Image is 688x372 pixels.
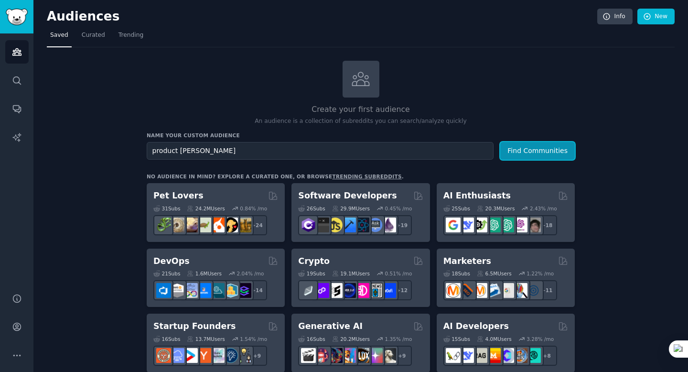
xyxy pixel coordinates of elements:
[392,280,412,300] div: + 12
[443,320,509,332] h2: AI Developers
[223,218,238,232] img: PetAdvice
[153,336,180,342] div: 16 Sub s
[147,132,575,139] h3: Name your custom audience
[223,283,238,298] img: aws_cdk
[381,218,396,232] img: elixir
[314,218,329,232] img: software
[477,270,512,277] div: 6.5M Users
[314,348,329,363] img: dalle2
[385,270,412,277] div: 0.51 % /mo
[385,205,412,212] div: 0.45 % /mo
[187,270,222,277] div: 1.6M Users
[247,280,267,300] div: + 14
[301,348,316,363] img: aivideo
[459,348,474,363] img: DeepSeek
[473,348,487,363] img: Rag
[381,283,396,298] img: defi_
[446,218,461,232] img: GoogleGeminiAI
[156,283,171,298] img: azuredevops
[459,283,474,298] img: bigseo
[332,270,370,277] div: 19.1M Users
[147,173,404,180] div: No audience in mind? Explore a curated one, or browse .
[443,255,491,267] h2: Marketers
[314,283,329,298] img: 0xPolygon
[368,283,383,298] img: CryptoNews
[153,320,236,332] h2: Startup Founders
[196,218,211,232] img: turtle
[156,348,171,363] img: EntrepreneurRideAlong
[196,348,211,363] img: ycombinator
[298,336,325,342] div: 16 Sub s
[381,348,396,363] img: DreamBooth
[368,218,383,232] img: AskComputerScience
[477,336,512,342] div: 4.0M Users
[147,142,494,160] input: Pick a short name, like "Digital Marketers" or "Movie-Goers"
[301,218,316,232] img: csharp
[240,205,267,212] div: 0.84 % /mo
[115,28,147,47] a: Trending
[156,218,171,232] img: herpetology
[236,348,251,363] img: growmybusiness
[486,348,501,363] img: MistralAI
[392,346,412,366] div: + 9
[147,104,575,116] h2: Create your first audience
[341,283,356,298] img: web3
[459,218,474,232] img: DeepSeek
[153,205,180,212] div: 31 Sub s
[118,31,143,40] span: Trending
[355,218,369,232] img: reactnative
[47,9,597,24] h2: Audiences
[328,348,343,363] img: deepdream
[247,215,267,235] div: + 24
[477,205,515,212] div: 20.3M Users
[147,117,575,126] p: An audience is a collection of subreddits you can search/analyze quickly
[637,9,675,25] a: New
[298,190,397,202] h2: Software Developers
[513,218,527,232] img: OpenAIDev
[210,283,225,298] img: platformengineering
[240,336,267,342] div: 1.54 % /mo
[82,31,105,40] span: Curated
[368,348,383,363] img: starryai
[446,283,461,298] img: content_marketing
[187,205,225,212] div: 24.2M Users
[446,348,461,363] img: LangChain
[527,336,554,342] div: 3.28 % /mo
[473,218,487,232] img: AItoolsCatalog
[332,174,401,179] a: trending subreddits
[332,336,370,342] div: 20.2M Users
[537,346,557,366] div: + 8
[355,348,369,363] img: FluxAI
[526,218,541,232] img: ArtificalIntelligence
[153,190,204,202] h2: Pet Lovers
[236,283,251,298] img: PlatformEngineers
[392,215,412,235] div: + 19
[236,218,251,232] img: dogbreed
[183,283,198,298] img: Docker_DevOps
[332,205,370,212] div: 29.9M Users
[328,218,343,232] img: learnjavascript
[443,270,470,277] div: 18 Sub s
[78,28,108,47] a: Curated
[187,336,225,342] div: 13.7M Users
[153,270,180,277] div: 21 Sub s
[530,205,557,212] div: 2.43 % /mo
[500,142,575,160] button: Find Communities
[223,348,238,363] img: Entrepreneurship
[50,31,68,40] span: Saved
[513,348,527,363] img: llmops
[196,283,211,298] img: DevOpsLinks
[247,346,267,366] div: + 9
[499,283,514,298] img: googleads
[298,205,325,212] div: 26 Sub s
[153,255,190,267] h2: DevOps
[183,218,198,232] img: leopardgeckos
[527,270,554,277] div: 1.22 % /mo
[183,348,198,363] img: startup
[443,336,470,342] div: 15 Sub s
[328,283,343,298] img: ethstaker
[6,9,28,25] img: GummySearch logo
[210,218,225,232] img: cockatiel
[513,283,527,298] img: MarketingResearch
[170,348,184,363] img: SaaS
